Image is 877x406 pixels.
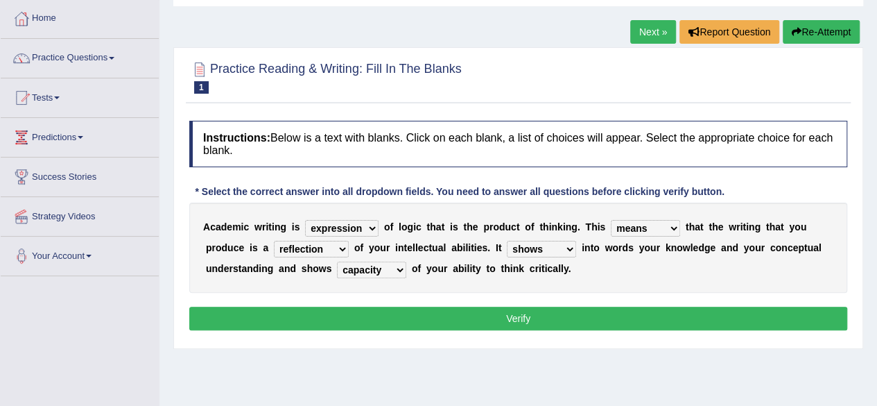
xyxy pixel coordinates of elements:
b: t [463,221,467,232]
b: u [807,242,813,253]
b: y [476,263,481,274]
b: o [749,242,755,253]
b: t [428,242,432,253]
b: f [417,263,421,274]
b: c [416,221,422,232]
b: o [412,263,418,274]
b: t [472,263,476,274]
b: i [582,242,584,253]
b: m [232,221,241,232]
b: i [597,221,600,232]
b: n [670,242,677,253]
b: r [211,242,215,253]
b: u [432,242,438,253]
b: a [436,221,442,232]
b: t [471,242,474,253]
b: n [247,263,253,274]
b: e [224,263,229,274]
b: s [233,263,238,274]
b: a [263,242,268,253]
b: o [216,242,222,253]
b: o [489,263,496,274]
b: Instructions: [203,132,270,144]
b: u [380,242,386,253]
b: t [441,221,444,232]
b: g [268,263,274,274]
b: t [766,221,770,232]
b: s [327,263,332,274]
b: w [605,242,612,253]
b: u [206,263,212,274]
b: c [547,263,553,274]
div: * Select the correct answer into all dropdown fields. You need to answer all questions before cli... [189,185,730,199]
b: g [754,221,761,232]
b: t [743,221,746,232]
b: A [203,221,210,232]
b: l [465,242,468,253]
b: l [558,263,561,274]
b: n [584,242,591,253]
b: r [656,242,659,253]
b: d [698,242,704,253]
b: c [243,221,249,232]
b: c [511,221,516,232]
b: r [262,221,266,232]
b: e [418,242,424,253]
b: i [450,221,453,232]
b: i [292,221,295,232]
b: t [268,221,272,232]
b: t [590,242,593,253]
b: e [407,242,413,253]
b: l [399,221,401,232]
b: n [749,221,755,232]
b: a [438,242,444,253]
b: w [683,242,691,253]
button: Re-Attempt [783,20,860,44]
b: i [464,263,467,274]
b: r [386,242,390,253]
b: i [544,263,547,274]
b: i [740,221,743,232]
a: Predictions [1,118,159,153]
b: a [695,221,700,232]
b: r [736,221,740,232]
b: c [770,242,776,253]
b: h [712,221,718,232]
b: g [571,221,578,232]
b: n [284,263,290,274]
b: i [266,221,268,232]
b: w [319,263,327,274]
b: s [453,221,458,232]
b: i [746,221,749,232]
b: n [781,242,788,253]
b: d [622,242,628,253]
a: Your Account [1,237,159,271]
b: l [443,242,446,253]
button: Verify [189,307,847,330]
b: I [496,242,498,253]
b: d [732,242,738,253]
b: o [794,221,801,232]
b: w [729,221,736,232]
b: t [403,242,407,253]
b: e [792,242,798,253]
b: d [253,263,259,274]
b: . [578,221,580,232]
b: k [557,221,563,232]
b: l [690,242,693,253]
b: n [727,242,733,253]
b: y [426,263,432,274]
b: d [221,242,227,253]
b: n [512,263,519,274]
b: o [775,242,781,253]
b: a [279,263,284,274]
b: a [216,221,221,232]
b: h [504,263,510,274]
b: s [482,242,487,253]
b: p [798,242,804,253]
b: n [275,221,281,232]
b: u [650,242,657,253]
b: d [218,263,224,274]
b: d [290,263,296,274]
b: e [477,242,483,253]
